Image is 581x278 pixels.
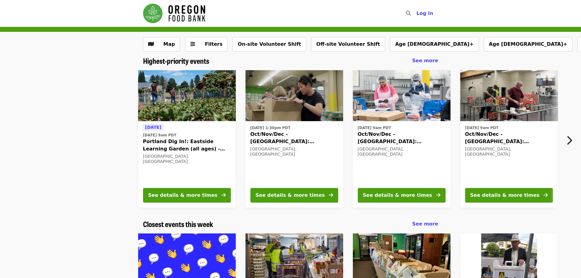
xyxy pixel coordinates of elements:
time: [DATE] 9am PDT [465,125,499,131]
a: Highest-priority events [143,56,209,65]
button: On-site Volunteer Shift [232,37,306,52]
div: Highest-priority events [138,56,443,65]
a: See more [412,57,438,64]
a: See details for "Oct/Nov/Dec - Beaverton: Repack/Sort (age 10+)" [353,70,450,208]
div: [GEOGRAPHIC_DATA], [GEOGRAPHIC_DATA] [358,146,446,157]
button: Off-site Volunteer Shift [311,37,385,52]
span: See more [412,58,438,63]
span: Highest-priority events [143,55,209,66]
i: arrow-right icon [436,192,440,198]
button: Log in [411,7,438,20]
a: See more [412,220,438,228]
span: Filters [205,41,223,47]
div: Closest events this week [138,220,443,229]
div: [GEOGRAPHIC_DATA], [GEOGRAPHIC_DATA] [465,146,553,157]
input: Search [414,6,419,21]
i: sliders-h icon [190,41,195,47]
i: search icon [406,10,411,16]
span: Log in [416,10,433,16]
button: Age [DEMOGRAPHIC_DATA]+ [484,37,572,52]
i: arrow-right icon [221,192,226,198]
span: See more [412,221,438,227]
img: Oct/Nov/Dec - Portland: Repack/Sort (age 16+) organized by Oregon Food Bank [460,70,558,121]
a: See details for "Oct/Nov/Dec - Portland: Repack/Sort (age 8+)" [246,70,343,208]
a: Closest events this week [143,220,213,229]
div: See details & more times [363,192,432,199]
button: Age [DEMOGRAPHIC_DATA]+ [390,37,479,52]
span: Closest events this week [143,218,213,229]
button: Next item [561,132,581,149]
i: arrow-right icon [329,192,333,198]
time: [DATE] 1:30pm PDT [250,125,291,131]
span: Portland Dig In!: Eastside Learning Garden (all ages) - Aug/Sept/Oct [143,138,231,153]
button: Show map view [143,37,180,52]
a: See details for "Portland Dig In!: Eastside Learning Garden (all ages) - Aug/Sept/Oct" [138,70,236,208]
span: Oct/Nov/Dec - [GEOGRAPHIC_DATA]: Repack/Sort (age [DEMOGRAPHIC_DATA]+) [358,131,446,145]
img: Portland Dig In!: Eastside Learning Garden (all ages) - Aug/Sept/Oct organized by Oregon Food Bank [138,70,236,121]
i: arrow-right icon [543,192,548,198]
div: See details & more times [256,192,325,199]
button: See details & more times [143,188,231,203]
img: Oct/Nov/Dec - Beaverton: Repack/Sort (age 10+) organized by Oregon Food Bank [353,70,450,121]
span: [DATE] [145,125,161,130]
span: Oct/Nov/Dec - [GEOGRAPHIC_DATA]: Repack/Sort (age [DEMOGRAPHIC_DATA]+) [250,131,338,145]
i: chevron-right icon [566,135,572,146]
div: See details & more times [470,192,540,199]
a: See details for "Oct/Nov/Dec - Portland: Repack/Sort (age 16+)" [460,70,558,208]
span: Oct/Nov/Dec - [GEOGRAPHIC_DATA]: Repack/Sort (age [DEMOGRAPHIC_DATA]+) [465,131,553,145]
time: [DATE] 9am PDT [143,132,177,138]
i: map icon [148,41,154,47]
img: Oct/Nov/Dec - Portland: Repack/Sort (age 8+) organized by Oregon Food Bank [246,70,343,121]
div: [GEOGRAPHIC_DATA], [GEOGRAPHIC_DATA] [250,146,338,157]
time: [DATE] 9am PDT [358,125,391,131]
div: See details & more times [148,192,217,199]
button: Filters (0 selected) [185,37,228,52]
div: [GEOGRAPHIC_DATA], [GEOGRAPHIC_DATA] [143,154,231,164]
button: See details & more times [465,188,553,203]
span: Map [163,41,175,47]
img: Oregon Food Bank - Home [143,4,205,23]
button: See details & more times [250,188,338,203]
button: See details & more times [358,188,446,203]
